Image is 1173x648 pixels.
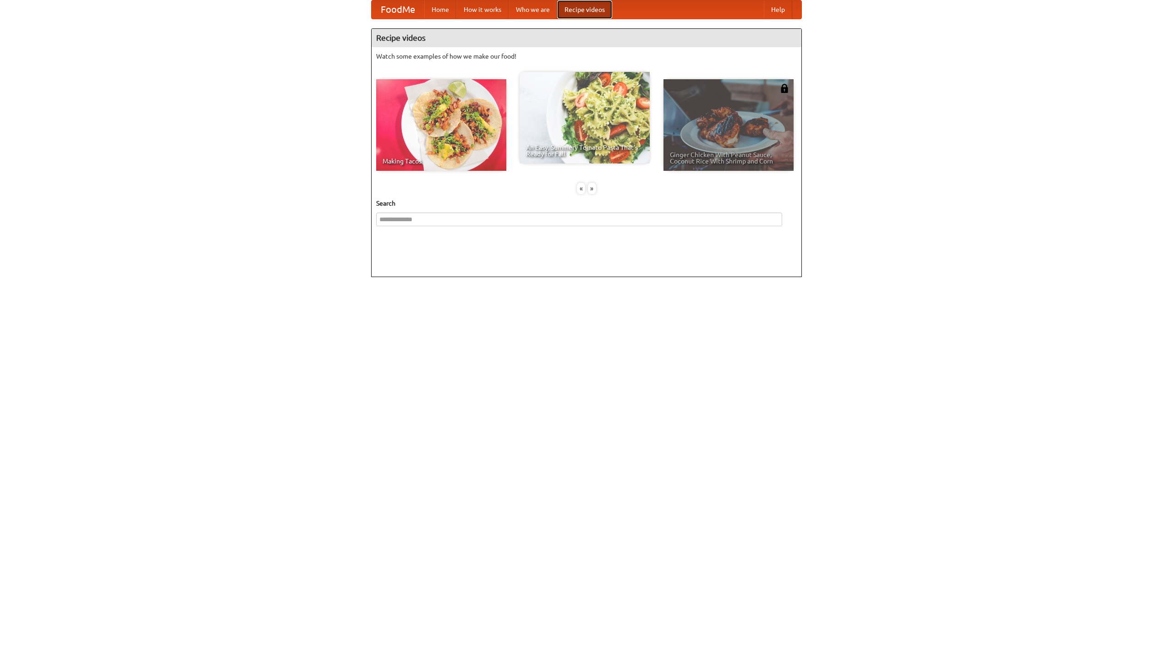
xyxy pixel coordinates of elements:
a: An Easy, Summery Tomato Pasta That's Ready for Fall [520,72,650,163]
div: « [577,183,585,194]
a: Home [424,0,456,19]
h5: Search [376,199,797,208]
a: How it works [456,0,509,19]
img: 483408.png [780,84,789,93]
a: Making Tacos [376,79,506,171]
a: Recipe videos [557,0,612,19]
a: Help [764,0,792,19]
span: Making Tacos [383,158,500,164]
a: FoodMe [372,0,424,19]
a: Who we are [509,0,557,19]
div: » [588,183,596,194]
h4: Recipe videos [372,29,801,47]
span: An Easy, Summery Tomato Pasta That's Ready for Fall [526,144,643,157]
p: Watch some examples of how we make our food! [376,52,797,61]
